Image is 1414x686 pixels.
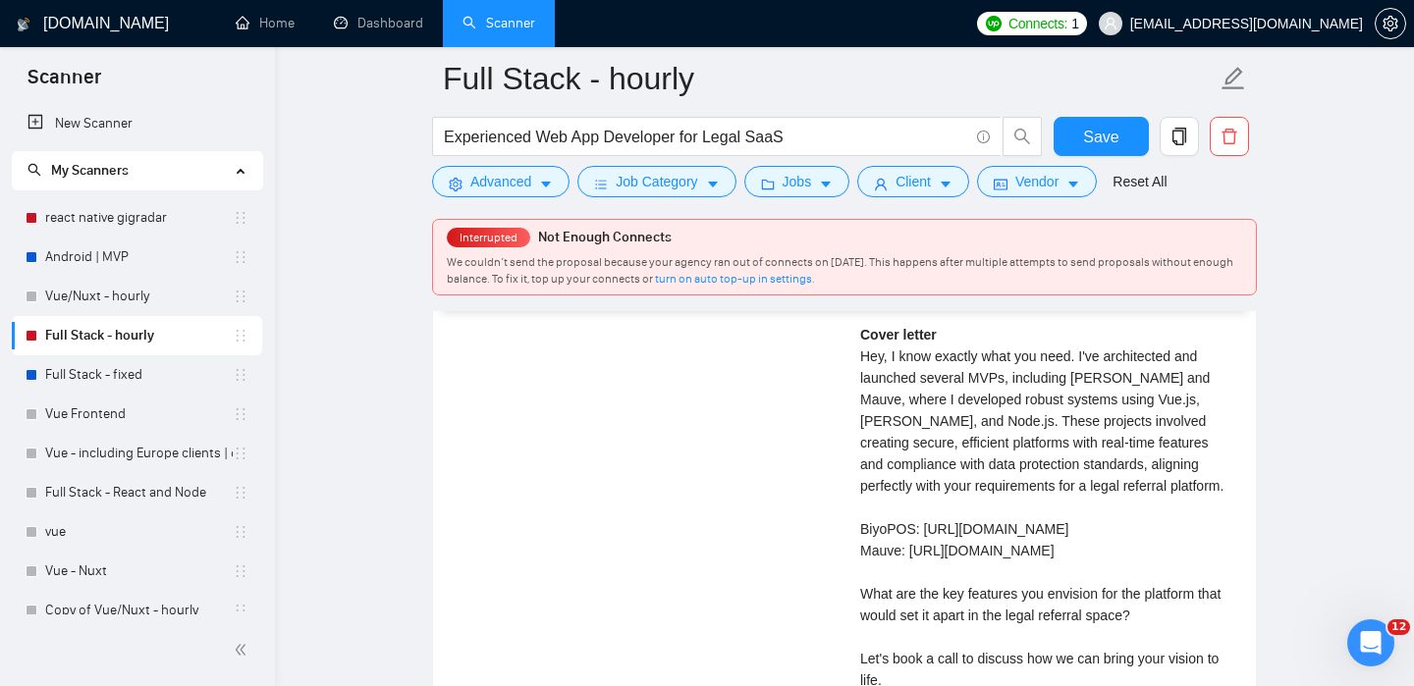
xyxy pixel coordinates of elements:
[761,177,775,191] span: folder
[12,316,262,355] li: Full Stack - hourly
[45,512,233,552] a: vue
[1387,619,1410,635] span: 12
[233,446,248,461] span: holder
[45,395,233,434] a: Vue Frontend
[1376,16,1405,31] span: setting
[12,552,262,591] li: Vue - Nuxt
[236,15,295,31] a: homeHome
[27,163,41,177] span: search
[443,54,1217,103] input: Scanner name...
[45,316,233,355] a: Full Stack - hourly
[1210,117,1249,156] button: delete
[51,162,129,179] span: My Scanners
[1161,128,1198,145] span: copy
[1054,117,1149,156] button: Save
[449,177,462,191] span: setting
[233,406,248,422] span: holder
[1113,171,1167,192] a: Reset All
[1375,16,1406,31] a: setting
[45,434,233,473] a: Vue - including Europe clients | only search title
[616,171,697,192] span: Job Category
[454,231,523,244] span: Interrupted
[1221,66,1246,91] span: edit
[1071,13,1079,34] span: 1
[706,177,720,191] span: caret-down
[233,367,248,383] span: holder
[1104,17,1117,30] span: user
[1160,117,1199,156] button: copy
[233,603,248,618] span: holder
[233,485,248,501] span: holder
[12,104,262,143] li: New Scanner
[12,237,262,277] li: Android | MVP
[1003,117,1042,156] button: search
[45,473,233,512] a: Full Stack - React and Node
[538,229,672,245] span: Not Enough Connects
[12,591,262,630] li: Copy of Vue/Nuxt - hourly
[860,327,937,343] strong: Cover letter
[1083,125,1118,149] span: Save
[12,473,262,512] li: Full Stack - React and Node
[234,640,253,660] span: double-left
[1347,619,1394,666] iframe: Intercom live chat
[986,16,1002,31] img: upwork-logo.png
[233,563,248,579] span: holder
[783,171,812,192] span: Jobs
[45,591,233,630] a: Copy of Vue/Nuxt - hourly
[1375,8,1406,39] button: setting
[233,328,248,343] span: holder
[1015,171,1059,192] span: Vendor
[655,272,815,286] a: turn on auto top-up in settings.
[45,552,233,591] a: Vue - Nuxt
[594,177,608,191] span: bars
[12,198,262,237] li: react native gigradar
[12,63,117,104] span: Scanner
[939,177,952,191] span: caret-down
[45,237,233,277] a: Android | MVP
[577,166,735,197] button: barsJob Categorycaret-down
[744,166,850,197] button: folderJobscaret-down
[1004,128,1041,145] span: search
[12,395,262,434] li: Vue Frontend
[819,177,833,191] span: caret-down
[539,177,553,191] span: caret-down
[994,177,1007,191] span: idcard
[27,162,129,179] span: My Scanners
[17,9,30,40] img: logo
[233,249,248,265] span: holder
[1008,13,1067,34] span: Connects:
[233,289,248,304] span: holder
[857,166,969,197] button: userClientcaret-down
[45,277,233,316] a: Vue/Nuxt - hourly
[27,104,246,143] a: New Scanner
[12,434,262,473] li: Vue - including Europe clients | only search title
[334,15,423,31] a: dashboardDashboard
[1211,128,1248,145] span: delete
[12,277,262,316] li: Vue/Nuxt - hourly
[45,198,233,237] a: react native gigradar
[233,524,248,540] span: holder
[444,125,968,149] input: Search Freelance Jobs...
[977,166,1097,197] button: idcardVendorcaret-down
[1066,177,1080,191] span: caret-down
[12,512,262,552] li: vue
[233,210,248,226] span: holder
[447,255,1233,286] span: We couldn’t send the proposal because your agency ran out of connects on [DATE]. This happens aft...
[896,171,931,192] span: Client
[462,15,535,31] a: searchScanner
[874,177,888,191] span: user
[470,171,531,192] span: Advanced
[432,166,570,197] button: settingAdvancedcaret-down
[977,131,990,143] span: info-circle
[12,355,262,395] li: Full Stack - fixed
[45,355,233,395] a: Full Stack - fixed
